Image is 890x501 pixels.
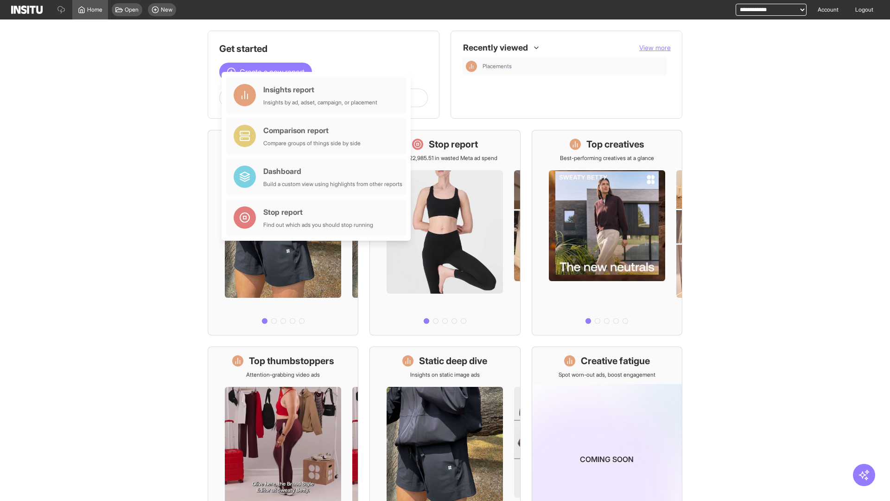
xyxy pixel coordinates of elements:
[586,138,644,151] h1: Top creatives
[639,43,671,52] button: View more
[219,63,312,81] button: Create a new report
[429,138,478,151] h1: Stop report
[263,180,402,188] div: Build a custom view using highlights from other reports
[263,125,361,136] div: Comparison report
[483,63,512,70] span: Placements
[560,154,654,162] p: Best-performing creatives at a glance
[219,42,428,55] h1: Get started
[87,6,102,13] span: Home
[263,221,373,229] div: Find out which ads you should stop running
[11,6,43,14] img: Logo
[410,371,480,379] p: Insights on static image ads
[263,206,373,218] div: Stop report
[263,166,402,177] div: Dashboard
[369,130,520,335] a: Stop reportSave £22,985.51 in wasted Meta ad spend
[263,84,377,95] div: Insights report
[483,63,663,70] span: Placements
[249,354,334,367] h1: Top thumbstoppers
[466,61,477,72] div: Insights
[246,371,320,379] p: Attention-grabbing video ads
[639,44,671,51] span: View more
[240,66,305,77] span: Create a new report
[419,354,487,367] h1: Static deep dive
[161,6,172,13] span: New
[125,6,139,13] span: Open
[208,130,358,335] a: What's live nowSee all active ads instantly
[393,154,497,162] p: Save £22,985.51 in wasted Meta ad spend
[532,130,682,335] a: Top creativesBest-performing creatives at a glance
[263,140,361,147] div: Compare groups of things side by side
[263,99,377,106] div: Insights by ad, adset, campaign, or placement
